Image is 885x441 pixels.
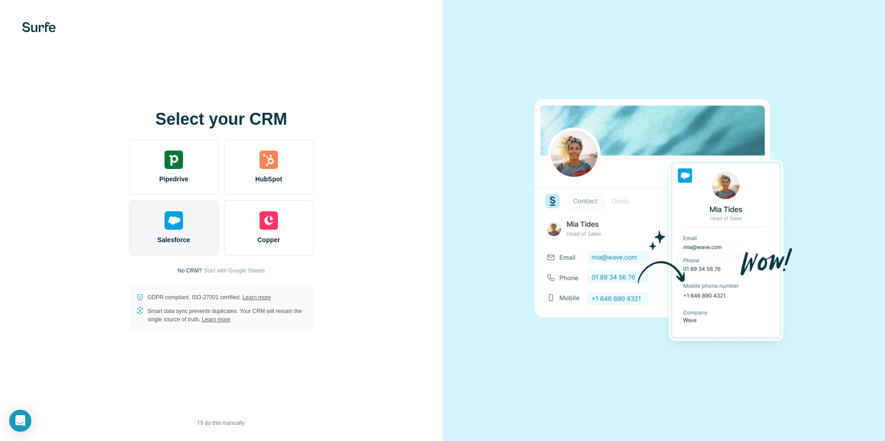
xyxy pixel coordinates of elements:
img: pipedrive's logo [165,151,183,169]
p: No CRM? [177,267,202,275]
span: Copper [258,235,280,244]
h1: Select your CRM [129,110,313,128]
img: SALESFORCE image [535,84,793,357]
img: Surfe's logo [22,22,56,32]
button: I’ll do this manually [191,416,251,430]
p: Smart data sync prevents duplicates. Your CRM will remain the single source of truth. [147,307,306,324]
span: I’ll do this manually [198,419,244,427]
img: copper's logo [260,211,278,230]
span: Salesforce [158,235,190,244]
img: salesforce's logo [165,211,183,230]
div: Open Intercom Messenger [9,410,31,432]
button: Start with Google Sheets [204,267,265,275]
span: HubSpot [255,174,282,184]
a: Learn more [202,316,230,323]
img: hubspot's logo [260,151,278,169]
p: GDPR compliant. ISO-27001 certified. [147,293,271,302]
a: Learn more [242,294,271,301]
span: Pipedrive [159,174,188,184]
